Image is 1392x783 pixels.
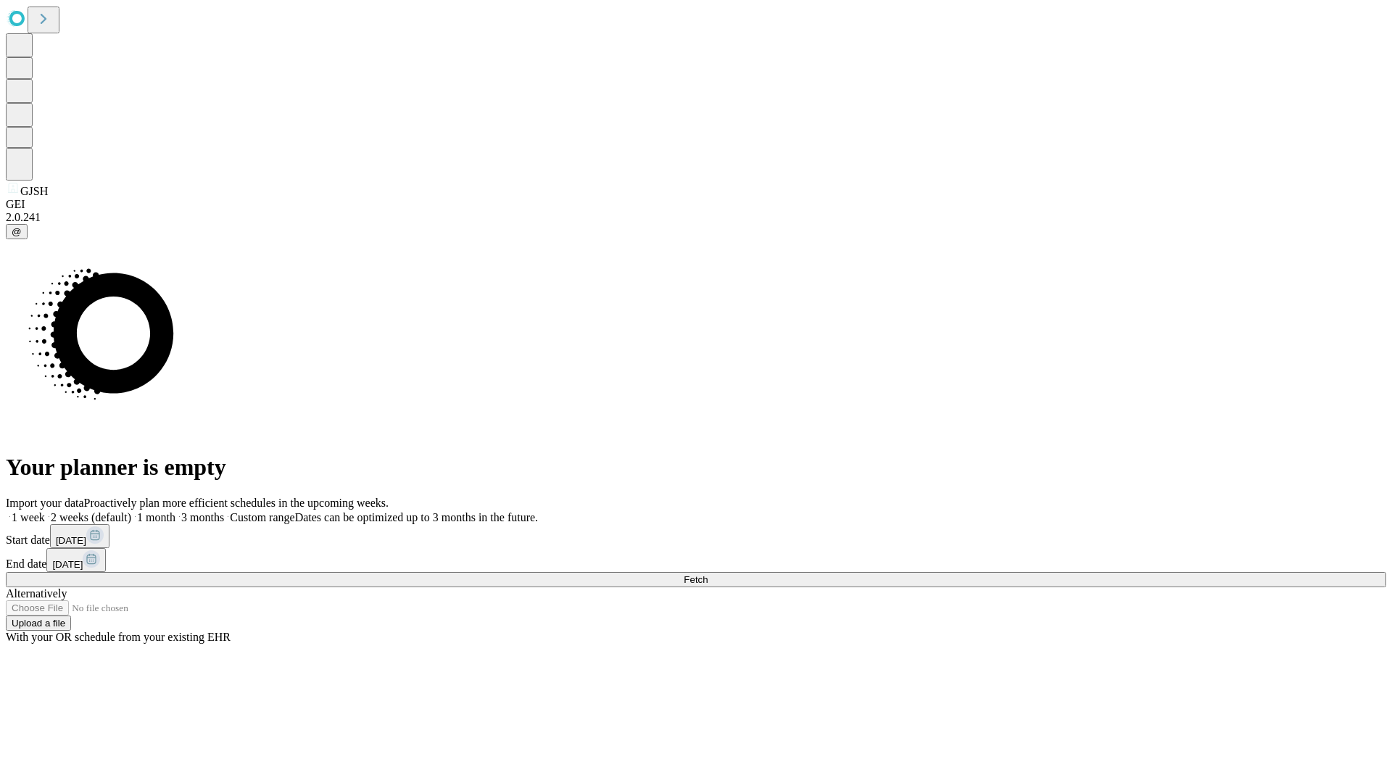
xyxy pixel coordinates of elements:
div: Start date [6,524,1386,548]
span: Alternatively [6,587,67,600]
span: 2 weeks (default) [51,511,131,523]
span: Custom range [230,511,294,523]
span: [DATE] [56,535,86,546]
div: GEI [6,198,1386,211]
div: 2.0.241 [6,211,1386,224]
span: 1 month [137,511,175,523]
span: Import your data [6,497,84,509]
span: With your OR schedule from your existing EHR [6,631,231,643]
span: @ [12,226,22,237]
button: Fetch [6,572,1386,587]
button: Upload a file [6,616,71,631]
span: GJSH [20,185,48,197]
h1: Your planner is empty [6,454,1386,481]
span: Fetch [684,574,708,585]
span: Proactively plan more efficient schedules in the upcoming weeks. [84,497,389,509]
div: End date [6,548,1386,572]
span: 1 week [12,511,45,523]
button: [DATE] [46,548,106,572]
button: [DATE] [50,524,109,548]
span: Dates can be optimized up to 3 months in the future. [295,511,538,523]
button: @ [6,224,28,239]
span: [DATE] [52,559,83,570]
span: 3 months [181,511,224,523]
